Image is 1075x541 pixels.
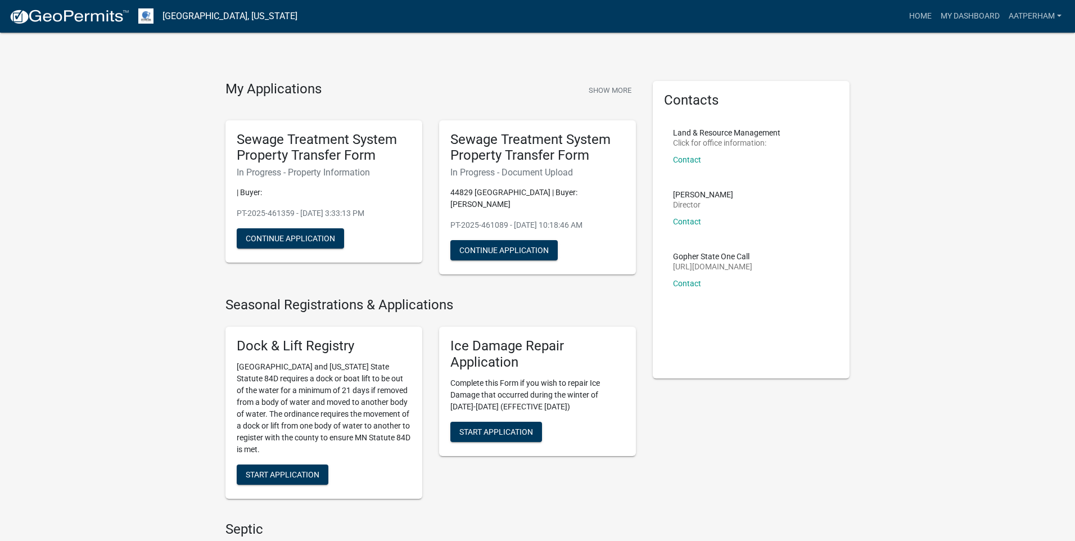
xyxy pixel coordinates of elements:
p: Gopher State One Call [673,253,752,260]
h4: Seasonal Registrations & Applications [225,297,636,313]
span: Start Application [459,427,533,436]
p: Director [673,201,733,209]
p: [URL][DOMAIN_NAME] [673,263,752,270]
p: [PERSON_NAME] [673,191,733,199]
h4: My Applications [225,81,322,98]
a: Home [905,6,936,27]
p: Complete this Form if you wish to repair Ice Damage that occurred during the winter of [DATE]-[DA... [450,377,625,413]
p: Click for office information: [673,139,780,147]
a: My Dashboard [936,6,1004,27]
p: Land & Resource Management [673,129,780,137]
button: Start Application [237,465,328,485]
h5: Dock & Lift Registry [237,338,411,354]
p: | Buyer: [237,187,411,199]
span: Start Application [246,470,319,479]
h5: Ice Damage Repair Application [450,338,625,371]
a: Contact [673,155,701,164]
p: 44829 [GEOGRAPHIC_DATA] | Buyer: [PERSON_NAME] [450,187,625,210]
p: PT-2025-461359 - [DATE] 3:33:13 PM [237,208,411,219]
p: PT-2025-461089 - [DATE] 10:18:46 AM [450,219,625,231]
h5: Contacts [664,92,838,109]
h4: Septic [225,521,636,538]
button: Show More [584,81,636,100]
a: Contact [673,279,701,288]
a: [GEOGRAPHIC_DATA], [US_STATE] [162,7,297,26]
h5: Sewage Treatment System Property Transfer Form [450,132,625,164]
a: Contact [673,217,701,226]
button: Continue Application [450,240,558,260]
h6: In Progress - Property Information [237,167,411,178]
img: Otter Tail County, Minnesota [138,8,153,24]
button: Start Application [450,422,542,442]
a: AATPerham [1004,6,1066,27]
h5: Sewage Treatment System Property Transfer Form [237,132,411,164]
h6: In Progress - Document Upload [450,167,625,178]
button: Continue Application [237,228,344,249]
p: [GEOGRAPHIC_DATA] and [US_STATE] State Statute 84D requires a dock or boat lift to be out of the ... [237,361,411,456]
